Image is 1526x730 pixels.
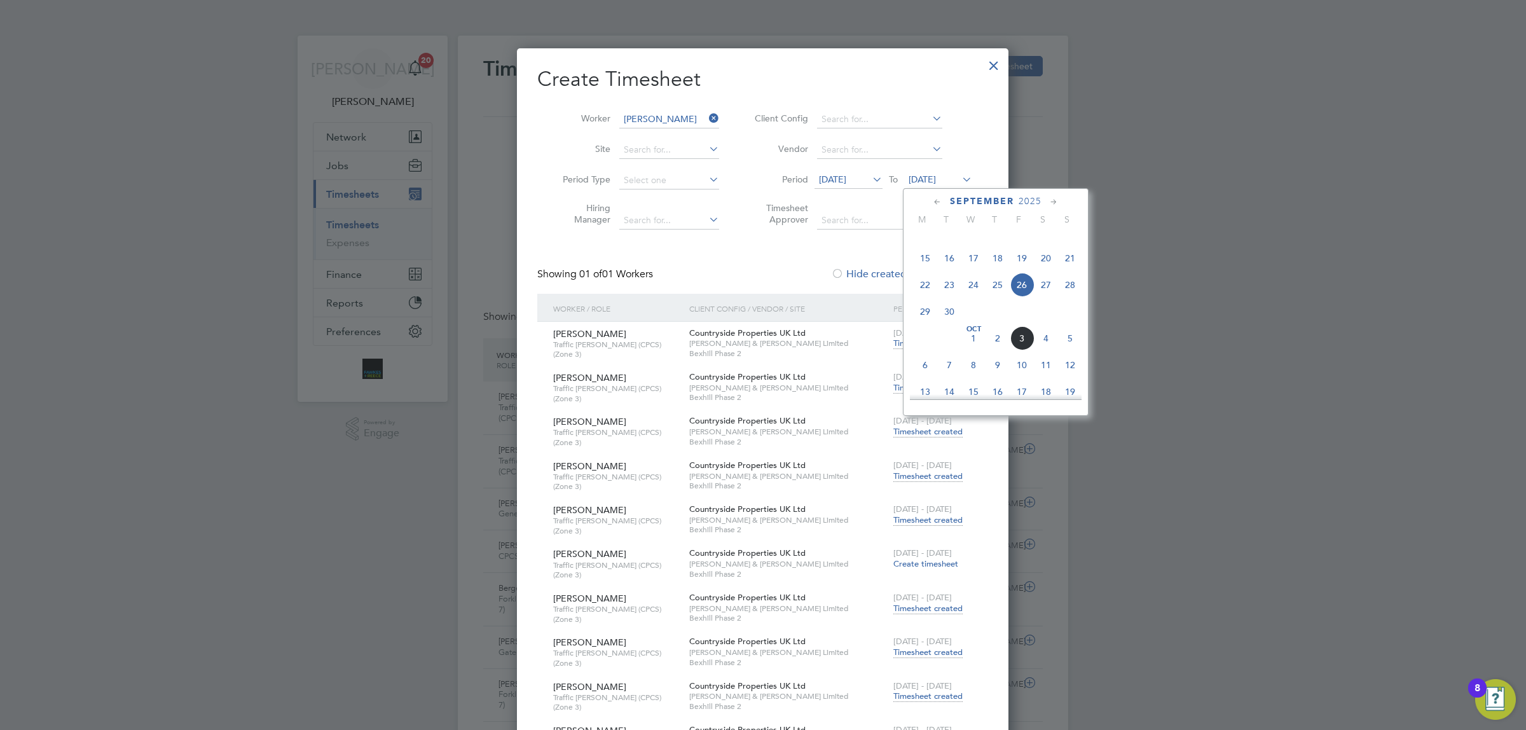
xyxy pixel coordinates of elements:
span: 15 [913,246,937,270]
span: Bexhill Phase 2 [689,481,887,491]
span: S [1031,214,1055,225]
span: Create timesheet [893,558,958,569]
span: [PERSON_NAME] & [PERSON_NAME] Limited [689,691,887,701]
div: 8 [1474,688,1480,705]
h2: Create Timesheet [537,66,988,93]
span: [DATE] [909,174,936,185]
input: Search for... [619,111,719,128]
span: 6 [913,353,937,377]
span: Countryside Properties UK Ltd [689,592,806,603]
span: Oct [961,326,986,333]
span: 26 [1010,273,1034,297]
span: 30 [937,300,961,324]
span: [PERSON_NAME] & [PERSON_NAME] Limited [689,603,887,614]
span: Traffic [PERSON_NAME] (CPCS) (Zone 3) [553,427,680,447]
span: 12 [1058,353,1082,377]
input: Search for... [619,212,719,230]
label: Site [553,143,610,155]
span: [PERSON_NAME] [553,637,626,648]
label: Timesheet Approver [751,202,808,225]
label: Hide created timesheets [831,268,960,280]
span: Bexhill Phase 2 [689,525,887,535]
span: 29 [913,300,937,324]
span: 19 [1058,380,1082,404]
span: 11 [1034,353,1058,377]
span: [DATE] - [DATE] [893,636,952,647]
span: Timesheet created [893,514,963,526]
span: Traffic [PERSON_NAME] (CPCS) (Zone 3) [553,340,680,359]
span: [PERSON_NAME] [553,548,626,560]
span: Bexhill Phase 2 [689,613,887,623]
span: To [885,171,902,188]
span: Bexhill Phase 2 [689,658,887,668]
span: 3 [1010,326,1034,350]
span: Countryside Properties UK Ltd [689,415,806,426]
label: Vendor [751,143,808,155]
span: Timesheet created [893,471,963,482]
span: T [982,214,1007,225]
span: [DATE] - [DATE] [893,592,952,603]
span: 5 [1058,326,1082,350]
input: Search for... [817,212,942,230]
span: Timesheet created [893,338,963,349]
span: Traffic [PERSON_NAME] (CPCS) (Zone 3) [553,692,680,712]
div: Showing [537,268,656,281]
span: [PERSON_NAME] & [PERSON_NAME] Limited [689,338,887,348]
span: [DATE] [819,174,846,185]
span: Countryside Properties UK Ltd [689,547,806,558]
label: Client Config [751,113,808,124]
span: 2025 [1019,196,1041,207]
span: [DATE] - [DATE] [893,460,952,471]
span: 23 [937,273,961,297]
span: 17 [1010,380,1034,404]
span: Countryside Properties UK Ltd [689,504,806,514]
span: [DATE] - [DATE] [893,327,952,338]
span: [PERSON_NAME] [553,372,626,383]
span: 7 [937,353,961,377]
span: September [950,196,1014,207]
span: 10 [1010,353,1034,377]
button: Open Resource Center, 8 new notifications [1475,679,1516,720]
span: M [910,214,934,225]
span: S [1055,214,1079,225]
span: 27 [1034,273,1058,297]
div: Client Config / Vendor / Site [686,294,890,323]
span: 18 [986,246,1010,270]
span: 20 [1034,246,1058,270]
span: 18 [1034,380,1058,404]
span: 01 of [579,268,602,280]
span: 9 [986,353,1010,377]
div: Worker / Role [550,294,686,323]
span: 21 [1058,246,1082,270]
span: [DATE] - [DATE] [893,415,952,426]
input: Search for... [619,141,719,159]
span: Bexhill Phase 2 [689,392,887,403]
span: Traffic [PERSON_NAME] (CPCS) (Zone 3) [553,604,680,624]
span: [PERSON_NAME] [553,460,626,472]
span: [PERSON_NAME] [553,328,626,340]
span: [PERSON_NAME] [553,416,626,427]
span: [PERSON_NAME] [553,593,626,604]
span: Traffic [PERSON_NAME] (CPCS) (Zone 3) [553,648,680,668]
span: [PERSON_NAME] & [PERSON_NAME] Limited [689,515,887,525]
span: [PERSON_NAME] & [PERSON_NAME] Limited [689,383,887,393]
span: Timesheet created [893,382,963,394]
span: Countryside Properties UK Ltd [689,327,806,338]
span: Traffic [PERSON_NAME] (CPCS) (Zone 3) [553,516,680,535]
span: 22 [913,273,937,297]
span: 1 [961,326,986,350]
span: 16 [937,246,961,270]
span: [PERSON_NAME] [553,681,626,692]
span: 25 [986,273,1010,297]
span: [PERSON_NAME] & [PERSON_NAME] Limited [689,427,887,437]
span: [DATE] - [DATE] [893,680,952,691]
span: [DATE] - [DATE] [893,547,952,558]
span: 19 [1010,246,1034,270]
span: [PERSON_NAME] [553,504,626,516]
label: Period [751,174,808,185]
span: Bexhill Phase 2 [689,569,887,579]
span: T [934,214,958,225]
span: [PERSON_NAME] & [PERSON_NAME] Limited [689,647,887,658]
span: 16 [986,380,1010,404]
span: Timesheet created [893,426,963,437]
